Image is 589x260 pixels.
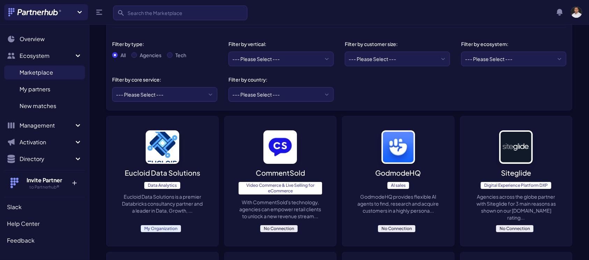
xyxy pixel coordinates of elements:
p: Agencies across the globe partner with Siteglide for 3 main reasons as shown on our [DOMAIN_NAME]... [474,193,558,221]
div: Filter by country: [228,76,328,83]
span: My partners [20,85,50,93]
a: Feedback [4,234,85,247]
a: My partners [4,82,85,96]
span: AI sales [387,182,409,189]
img: image_alt [263,130,297,164]
span: Management [20,121,74,130]
div: Filter by core service: [112,76,212,83]
span: No Connection [260,225,298,232]
span: Feedback [7,236,35,245]
a: image_alt Eucloid Data SolutionsData AnalyticsEucloid Data Solutions is a premier Databricks cons... [106,116,219,246]
span: Ecosystem [20,52,74,60]
span: Slack [7,203,22,211]
p: Siteglide [501,168,531,178]
a: image_alt SiteglideDigital Experience Platform DXPAgencies across the globe partner with Siteglid... [460,116,573,246]
a: Overview [4,32,85,46]
p: With CommentSold's technology, agencies can empower retail clients to unlock a new revenue stream... [239,199,322,220]
button: Activation [4,135,85,149]
span: Digital Experience Platform DXP [481,182,551,189]
span: No Connection [496,225,533,232]
p: CommentSold [256,168,305,178]
span: My Organization [141,225,181,232]
p: GodmodeHQ provides flexible AI agents to find, research and acquire customers in a highly persona... [356,193,440,214]
h4: Invite Partner [22,176,67,184]
div: Filter by type: [112,40,212,47]
span: Overview [20,35,45,43]
span: Activation [20,138,74,146]
span: New matches [20,102,56,110]
a: Help Center [4,217,85,231]
div: Filter by vertical: [228,40,328,47]
img: image_alt [381,130,415,164]
span: No Connection [378,225,415,232]
button: Ecosystem [4,49,85,63]
span: Help Center [7,220,39,228]
a: image_alt GodmodeHQAI salesGodmodeHQ provides flexible AI agents to find, research and acquire cu... [342,116,455,246]
span: Directory [20,155,74,163]
span: Marketplace [20,68,53,77]
label: All [121,52,126,59]
p: + [67,176,82,187]
span: Data Analytics [144,182,180,189]
img: user photo [571,7,582,18]
a: New matches [4,99,85,113]
div: Filter by ecosystem: [461,40,561,47]
a: Slack [4,200,85,214]
img: image_alt [499,130,533,164]
label: Agencies [140,52,161,59]
span: Video Commerce & Live Selling for eCommerce [239,182,322,194]
img: image_alt [146,130,179,164]
h5: to Partnerhub® [22,184,67,190]
p: Eucloid Data Solutions is a premier Databricks consultancy partner and a leader in Data, Growth, ... [121,193,204,214]
input: Search the Marketplace [113,6,247,20]
button: Management [4,118,85,132]
p: Eucloid Data Solutions [125,168,200,178]
img: Partnerhub® Logo [8,8,62,16]
label: Tech [175,52,186,59]
p: GodmodeHQ [375,168,421,178]
button: Directory [4,152,85,166]
button: Invite Partner to Partnerhub® + [4,170,85,196]
div: Filter by customer size: [345,40,444,47]
a: Marketplace [4,66,85,79]
a: image_alt CommentSoldVideo Commerce & Live Selling for eCommerceWith CommentSold's technology, ag... [224,116,337,246]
